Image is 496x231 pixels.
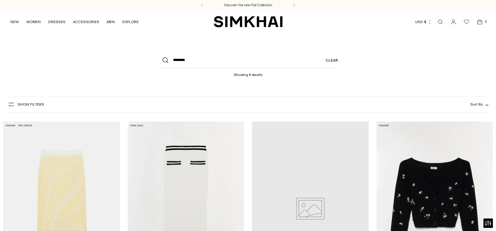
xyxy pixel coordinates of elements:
button: Sort By [470,101,488,108]
a: NEW [10,15,19,29]
a: MEN [107,15,115,29]
a: DRESSES [48,15,65,29]
span: 0 [483,19,488,24]
span: Show Filters [18,102,44,107]
h1: Showing 4 results [234,68,263,77]
a: ACCESSORIES [73,15,99,29]
a: Open search modal [434,16,447,28]
span: Sort By [470,102,483,107]
a: Discover the new Fall Collection [224,3,272,8]
a: Open cart modal [473,16,486,28]
a: Go to the account page [447,16,460,28]
a: Wishlist [460,16,473,28]
a: Clear [326,53,338,68]
button: Search [158,53,173,68]
a: EXPLORE [122,15,139,29]
a: SIMKHAI [214,16,283,28]
button: Show Filters [8,99,44,109]
button: USD $ [415,15,432,29]
a: WOMEN [26,15,41,29]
